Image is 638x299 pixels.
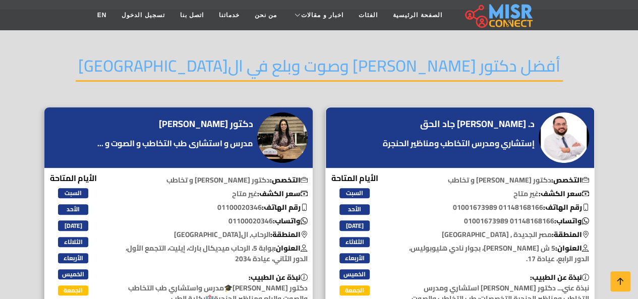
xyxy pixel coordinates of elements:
[539,112,589,163] img: د. محمد اسلام جاد الحق
[396,189,594,199] p: غير متاح
[159,118,253,130] h4: دكتور [PERSON_NAME]
[159,116,256,132] a: دكتور [PERSON_NAME]
[555,242,589,255] b: العنوان:
[114,229,313,240] p: الرحاب, ال[GEOGRAPHIC_DATA]
[339,285,370,295] span: الجمعة
[273,214,308,227] b: واتساب:
[76,56,563,82] h2: أفضل دكتور [PERSON_NAME] وصوت وبلع في ال[GEOGRAPHIC_DATA]
[58,253,88,263] span: الأربعاء
[274,242,308,255] b: العنوان:
[270,228,308,241] b: المنطقة:
[396,216,594,226] p: 01148168166 01001673989
[530,271,589,284] b: نبذة عن الطبيب:
[58,269,88,279] span: الخميس
[543,201,589,214] b: رقم الهاتف:
[552,228,589,241] b: المنطقة:
[58,204,88,214] span: الأحد
[95,137,256,149] a: مدرس و استشارى طب التخاطب و الصوت و ...
[396,202,594,213] p: 01148168166 01001673989
[339,188,370,198] span: السبت
[114,189,313,199] p: غير متاح
[420,118,535,130] h4: د. [PERSON_NAME] جاد الحق
[339,204,370,214] span: الأحد
[396,243,594,264] p: 5 ش [PERSON_NAME]، بجوار نادي هليوبوليس، الدور الرابع، عيادة 17.
[58,220,88,230] span: [DATE]
[114,202,313,213] p: 01100020346
[247,6,284,25] a: من نحن
[380,137,537,149] a: إستشاري ومدرس التخاطب ومناظير الحنجرة
[339,253,370,263] span: الأربعاء
[114,216,313,226] p: 01100020346
[339,237,370,247] span: الثلاثاء
[257,112,308,163] img: دكتور دنيا أيمن عدلي
[420,116,537,132] a: د. [PERSON_NAME] جاد الحق
[249,271,308,284] b: نبذة عن الطبيب:
[284,6,351,25] a: اخبار و مقالات
[396,175,594,186] p: دكتور [PERSON_NAME] و تخاطب
[262,201,308,214] b: رقم الهاتف:
[114,6,172,25] a: تسجيل الدخول
[58,237,88,247] span: الثلاثاء
[551,173,589,187] b: التخصص:
[339,220,370,230] span: [DATE]
[351,6,385,25] a: الفئات
[58,285,88,295] span: الجمعة
[114,175,313,186] p: دكتور [PERSON_NAME] و تخاطب
[90,6,114,25] a: EN
[172,6,211,25] a: اتصل بنا
[211,6,247,25] a: خدماتنا
[396,229,594,240] p: مصر الجديدة , [GEOGRAPHIC_DATA]
[301,11,343,20] span: اخبار و مقالات
[257,187,308,200] b: سعر الكشف:
[539,187,589,200] b: سعر الكشف:
[385,6,449,25] a: الصفحة الرئيسية
[270,173,308,187] b: التخصص:
[339,269,370,279] span: الخميس
[465,3,533,28] img: main.misr_connect
[554,214,589,227] b: واتساب:
[58,188,88,198] span: السبت
[114,243,313,264] p: بوابة 5، الرحاب ميديكال بارك، إيليت، التجمع الأول، الدور الثاني، عيادة 2034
